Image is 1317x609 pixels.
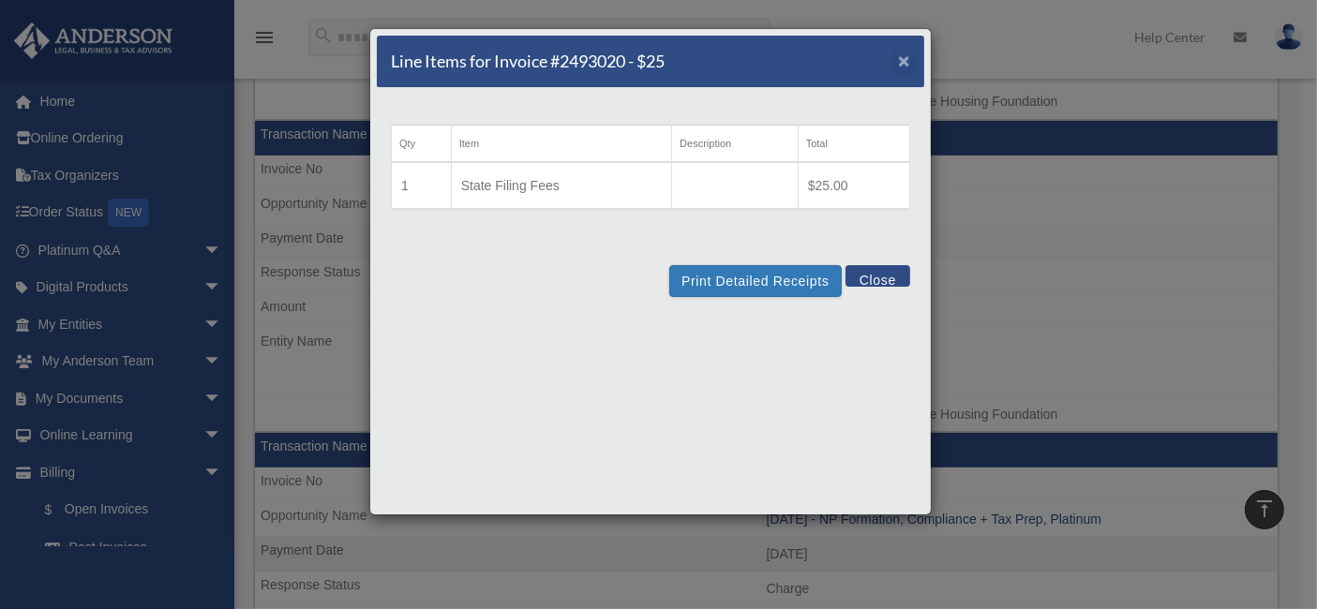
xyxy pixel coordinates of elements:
button: Print Detailed Receipts [669,265,841,297]
td: State Filing Fees [451,162,671,209]
th: Item [451,126,671,163]
button: Close [846,265,910,287]
td: 1 [392,162,452,209]
h5: Line Items for Invoice #2493020 - $25 [391,50,665,73]
td: $25.00 [798,162,909,209]
th: Total [798,126,909,163]
th: Qty [392,126,452,163]
button: Close [898,51,910,70]
th: Description [672,126,799,163]
span: × [898,50,910,71]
